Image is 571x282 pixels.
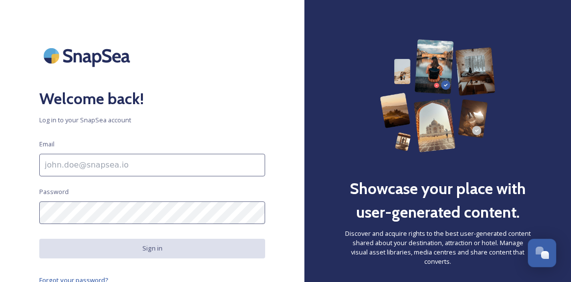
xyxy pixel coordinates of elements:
span: Discover and acquire rights to the best user-generated content shared about your destination, att... [344,229,532,267]
span: Log in to your SnapSea account [39,115,265,125]
span: Password [39,187,69,197]
button: Open Chat [528,239,556,267]
button: Sign in [39,239,265,258]
span: Email [39,140,54,149]
input: john.doe@snapsea.io [39,154,265,176]
img: 63b42ca75bacad526042e722_Group%20154-p-800.png [380,39,495,152]
h2: Showcase your place with user-generated content. [344,177,532,224]
img: SnapSea Logo [39,39,137,72]
h2: Welcome back! [39,87,265,111]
